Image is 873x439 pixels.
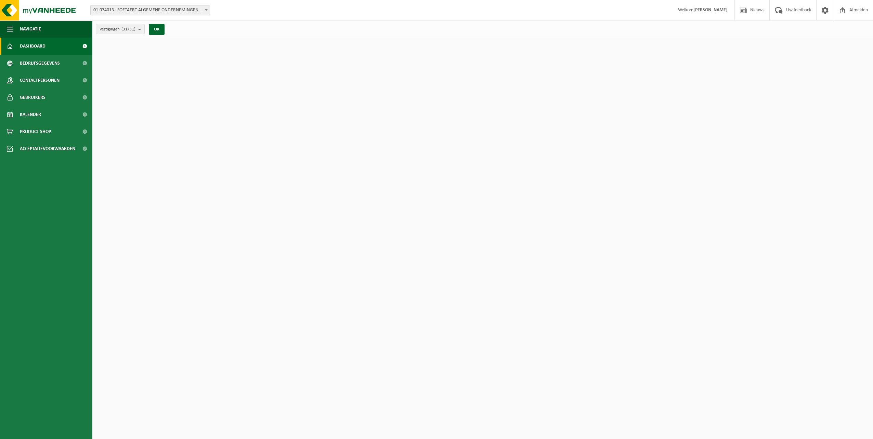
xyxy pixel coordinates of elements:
[100,24,135,35] span: Vestigingen
[90,5,210,15] span: 01-074013 - SOETAERT ALGEMENE ONDERNEMINGEN - OOSTENDE
[91,5,210,15] span: 01-074013 - SOETAERT ALGEMENE ONDERNEMINGEN - OOSTENDE
[96,24,145,34] button: Vestigingen(31/31)
[20,123,51,140] span: Product Shop
[20,72,60,89] span: Contactpersonen
[20,38,45,55] span: Dashboard
[20,106,41,123] span: Kalender
[20,55,60,72] span: Bedrijfsgegevens
[20,140,75,157] span: Acceptatievoorwaarden
[20,21,41,38] span: Navigatie
[121,27,135,31] count: (31/31)
[20,89,45,106] span: Gebruikers
[149,24,165,35] button: OK
[693,8,728,13] strong: [PERSON_NAME]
